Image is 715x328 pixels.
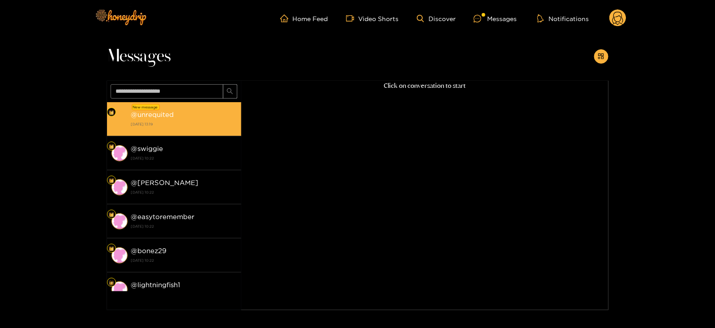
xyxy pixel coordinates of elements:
[111,179,128,195] img: conversation
[223,84,237,99] button: search
[280,14,293,22] span: home
[131,222,237,230] strong: [DATE] 10:22
[111,145,128,161] img: conversation
[131,145,163,152] strong: @ swiggie
[131,120,237,128] strong: [DATE] 13:19
[111,281,128,298] img: conversation
[131,154,237,162] strong: [DATE] 10:22
[598,53,604,60] span: appstore-add
[109,212,114,217] img: Fan Level
[131,179,199,186] strong: @ [PERSON_NAME]
[109,144,114,149] img: Fan Level
[131,111,174,118] strong: @ unrequited
[417,15,456,22] a: Discover
[131,247,167,255] strong: @ bonez29
[241,81,608,91] p: Click on conversation to start
[346,14,399,22] a: Video Shorts
[280,14,328,22] a: Home Feed
[346,14,359,22] span: video-camera
[111,213,128,229] img: conversation
[131,290,237,298] strong: [DATE] 10:22
[131,188,237,196] strong: [DATE] 10:22
[594,49,608,64] button: appstore-add
[109,110,114,115] img: Fan Level
[111,111,128,127] img: conversation
[131,281,180,289] strong: @ lightningfish1
[107,46,171,67] span: Messages
[227,88,233,95] span: search
[131,256,237,264] strong: [DATE] 10:22
[474,13,517,24] div: Messages
[535,14,591,23] button: Notifications
[109,178,114,183] img: Fan Level
[109,246,114,251] img: Fan Level
[132,104,160,110] div: New message
[111,247,128,263] img: conversation
[131,213,195,220] strong: @ easytoremember
[109,280,114,285] img: Fan Level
